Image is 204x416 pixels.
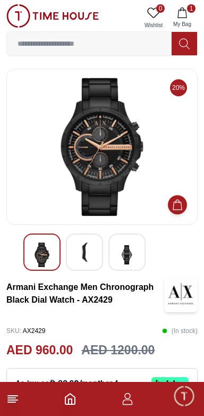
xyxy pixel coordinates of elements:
button: Add to Cart [168,195,187,214]
span: 0 [156,4,165,13]
button: 1My Bag [167,4,198,31]
span: Wishlist [140,21,167,29]
a: Home [64,393,76,405]
img: Armani Exchange Men Chronograph Black Dial Watch - AX2429 [32,243,52,267]
a: 0Wishlist [140,4,167,31]
p: ( In stock ) [162,323,198,339]
img: Armani Exchange Men Chronograph Black Dial Watch - AX2429 [75,243,94,262]
h3: Armani Exchange Men Chronograph Black Dial Watch - AX2429 [6,281,164,306]
div: Chat Widget [173,385,196,408]
img: Armani Exchange Men Chronograph Black Dial Watch - AX2429 [117,243,137,267]
img: ... [6,4,99,28]
img: Armani Exchange Men Chronograph Black Dial Watch - AX2429 [15,78,189,216]
span: 1 [187,4,195,13]
img: Armani Exchange Men Chronograph Black Dial Watch - AX2429 [164,275,198,312]
span: SKU : [6,327,21,335]
h3: AED 1200.00 [81,341,155,360]
h2: AED 960.00 [6,341,73,360]
span: 20% [170,79,187,96]
span: My Bag [169,20,195,28]
p: AX2429 [6,323,45,339]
